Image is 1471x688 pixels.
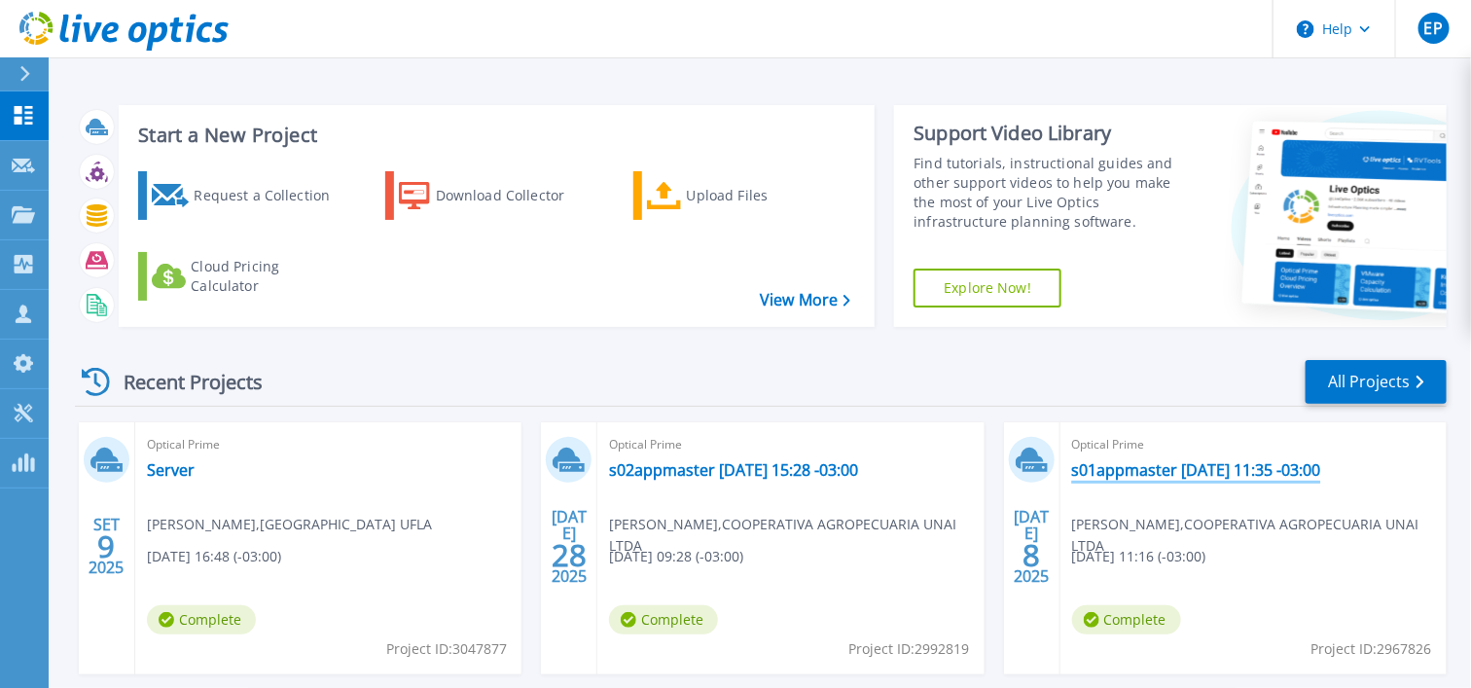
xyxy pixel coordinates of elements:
div: Cloud Pricing Calculator [191,257,346,296]
span: [PERSON_NAME] , COOPERATIVA AGROPECUARIA UNAI LTDA [609,514,984,557]
span: 28 [552,547,587,563]
span: [PERSON_NAME] , COOPERATIVA AGROPECUARIA UNAI LTDA [1072,514,1447,557]
a: s02appmaster [DATE] 15:28 -03:00 [609,460,858,480]
span: Project ID: 2967826 [1311,638,1432,660]
div: Download Collector [436,176,592,215]
div: Upload Files [687,176,843,215]
a: View More [760,291,850,309]
span: 8 [1023,547,1040,563]
span: Project ID: 2992819 [849,638,970,660]
span: [DATE] 11:16 (-03:00) [1072,546,1206,567]
div: Support Video Library [914,121,1191,146]
span: Complete [1072,605,1181,634]
span: Complete [147,605,256,634]
div: Request a Collection [194,176,349,215]
span: [DATE] 09:28 (-03:00) [609,546,743,567]
span: 9 [97,538,115,555]
a: All Projects [1306,360,1447,404]
h3: Start a New Project [138,125,850,146]
span: Optical Prime [609,434,972,455]
a: Cloud Pricing Calculator [138,252,355,301]
span: [DATE] 16:48 (-03:00) [147,546,281,567]
span: Project ID: 3047877 [386,638,507,660]
a: Upload Files [633,171,850,220]
a: Explore Now! [914,269,1061,308]
div: [DATE] 2025 [551,511,588,582]
span: Complete [609,605,718,634]
div: SET 2025 [88,511,125,582]
span: Optical Prime [1072,434,1435,455]
div: Recent Projects [75,358,289,406]
div: Find tutorials, instructional guides and other support videos to help you make the most of your L... [914,154,1191,232]
span: Optical Prime [147,434,510,455]
a: s01appmaster [DATE] 11:35 -03:00 [1072,460,1321,480]
a: Server [147,460,195,480]
a: Download Collector [385,171,602,220]
span: EP [1424,20,1443,36]
a: Request a Collection [138,171,355,220]
span: [PERSON_NAME] , [GEOGRAPHIC_DATA] UFLA [147,514,432,535]
div: [DATE] 2025 [1013,511,1050,582]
